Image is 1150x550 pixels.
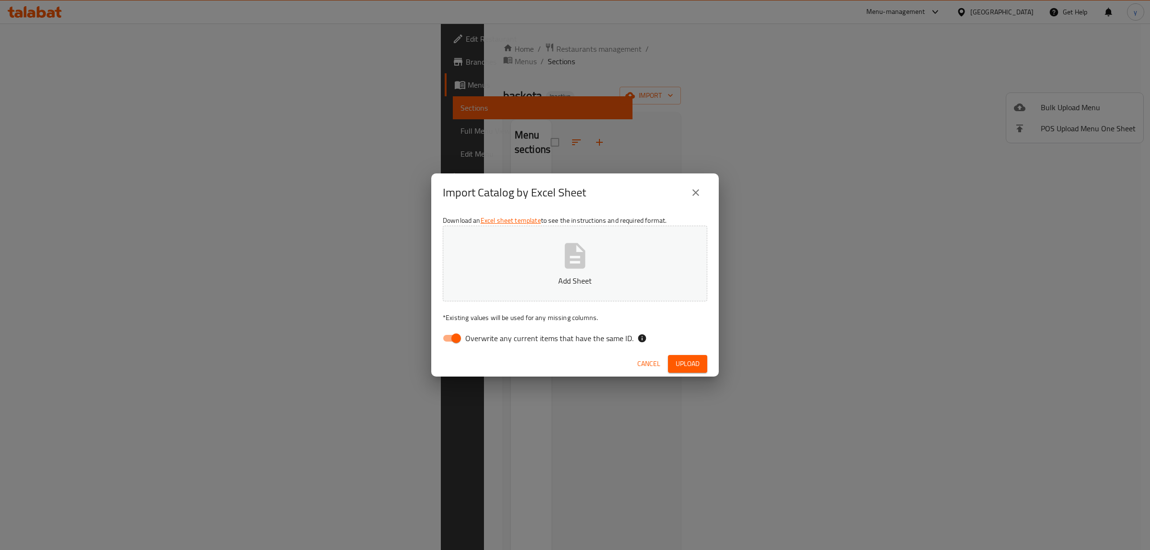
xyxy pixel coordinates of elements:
button: close [684,181,707,204]
button: Cancel [633,355,664,373]
a: Excel sheet template [481,214,541,227]
p: Existing values will be used for any missing columns. [443,313,707,322]
button: Add Sheet [443,226,707,301]
p: Add Sheet [458,275,692,286]
span: Upload [676,358,700,370]
span: Cancel [637,358,660,370]
button: Upload [668,355,707,373]
span: Overwrite any current items that have the same ID. [465,332,633,344]
h2: Import Catalog by Excel Sheet [443,185,586,200]
svg: If the overwrite option isn't selected, then the items that match an existing ID will be ignored ... [637,333,647,343]
div: Download an to see the instructions and required format. [431,212,719,351]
